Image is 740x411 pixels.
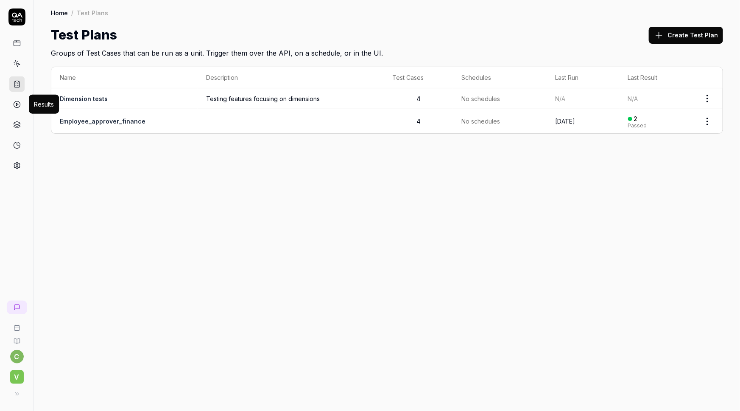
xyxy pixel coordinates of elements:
[10,350,24,363] button: c
[10,370,24,384] span: V
[416,118,421,125] span: 4
[649,27,723,44] button: Create Test Plan
[634,115,638,123] div: 2
[453,67,547,88] th: Schedules
[51,67,198,88] th: Name
[71,8,73,17] div: /
[628,95,638,102] span: N/A
[556,118,575,125] time: [DATE]
[620,67,692,88] th: Last Result
[3,318,30,331] a: Book a call with us
[3,331,30,345] a: Documentation
[461,117,500,126] span: No schedules
[461,94,500,103] span: No schedules
[3,363,30,386] button: V
[77,8,108,17] div: Test Plans
[51,45,723,58] h2: Groups of Test Cases that can be run as a unit. Trigger them over the API, on a schedule, or in t...
[34,100,54,109] div: Results
[416,95,421,102] span: 4
[51,8,68,17] a: Home
[547,67,620,88] th: Last Run
[198,67,384,88] th: Description
[206,94,375,103] span: Testing features focusing on dimensions
[60,118,145,125] a: Employee_approver_finance
[384,67,453,88] th: Test Cases
[7,301,27,314] a: New conversation
[51,25,117,45] h1: Test Plans
[556,95,566,102] span: N/A
[60,95,108,102] a: Dimension tests
[628,123,647,128] div: Passed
